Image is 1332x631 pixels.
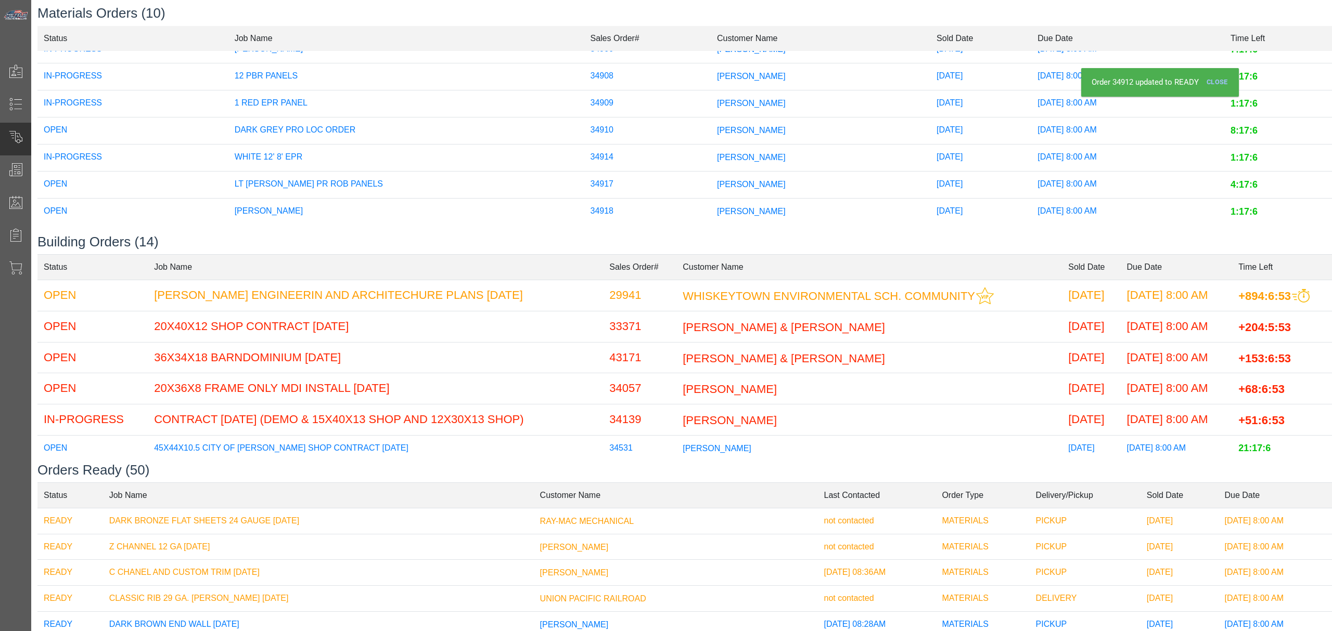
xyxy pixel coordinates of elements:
td: OPEN [37,435,148,462]
td: [DATE] [1141,560,1219,586]
span: [PERSON_NAME] [717,180,786,189]
td: WHITE 12' 8' EPR [228,144,584,172]
td: IN-PROGRESS [37,63,228,90]
td: Due Date [1121,254,1233,280]
td: IN-PROGRESS [37,144,228,172]
span: [PERSON_NAME] [717,207,786,216]
td: 34918 [584,199,711,226]
span: [PERSON_NAME] [683,414,777,427]
td: Sold Date [930,25,1031,51]
td: READY [37,586,103,612]
td: DELIVERY [1030,586,1141,612]
h3: Orders Ready (50) [37,462,1332,478]
div: Order 34912 updated to READY [1081,68,1239,97]
td: Last Contacted [818,482,936,508]
td: Status [37,482,103,508]
td: C CHANEL AND CUSTOM TRIM [DATE] [103,560,534,586]
td: not contacted [818,586,936,612]
td: Delivery/Pickup [1030,482,1141,508]
td: Time Left [1232,254,1332,280]
td: PICKUP [1030,560,1141,586]
td: [DATE] [1062,435,1120,462]
td: CLASSIC RIB 29 GA. [PERSON_NAME] [DATE] [103,586,534,612]
span: RAY-MAC MECHANICAL [540,517,634,525]
span: WHISKEYTOWN ENVIRONMENTAL SCH. COMMUNITY [683,289,975,302]
td: 34914 [584,144,711,172]
td: Time Left [1224,25,1332,51]
td: OPEN [37,342,148,373]
td: 29941 [603,280,676,311]
td: [DATE] [930,199,1031,226]
td: PICKUP [1030,508,1141,534]
td: Due Date [1031,25,1224,51]
td: OPEN [37,117,228,144]
td: not contacted [818,534,936,560]
td: Sold Date [1062,254,1120,280]
td: [DATE] 8:00 AM [1219,508,1332,534]
span: +51:6:53 [1238,414,1285,427]
td: READY [37,534,103,560]
td: [DATE] 8:00 AM [1031,144,1224,172]
span: [PERSON_NAME] [717,126,786,135]
td: OPEN [37,311,148,342]
td: [DATE] 8:00 AM [1031,90,1224,117]
td: [DATE] 8:00 AM [1031,117,1224,144]
span: 4:17:6 [1231,179,1258,190]
td: PICKUP [1030,534,1141,560]
span: [PERSON_NAME] [540,542,609,551]
td: [DATE] [930,90,1031,117]
td: 34910 [584,117,711,144]
span: 0:17:6 [1231,71,1258,82]
td: DARK GREY PRO LOC ORDER [228,117,584,144]
img: This customer should be prioritized [976,287,994,305]
img: Metals Direct Inc Logo [3,9,29,21]
span: [PERSON_NAME] [540,568,609,577]
td: [DATE] [1141,508,1219,534]
td: [DATE] 8:00 AM [1219,534,1332,560]
td: [DATE] 8:00 AM [1121,435,1233,462]
td: Customer Name [676,254,1062,280]
td: 12 PBR PANELS [228,63,584,90]
td: [DATE] 8:00 AM [1219,586,1332,612]
span: [PERSON_NAME] [717,72,786,81]
h3: Materials Orders (10) [37,5,1332,21]
span: [PERSON_NAME] & [PERSON_NAME] [683,321,885,334]
td: Customer Name [534,482,818,508]
td: OPEN [37,373,148,404]
td: Order Type [936,482,1029,508]
span: +204:5:53 [1238,321,1291,334]
td: Job Name [148,254,603,280]
span: [PERSON_NAME] [717,99,786,108]
td: not contacted [818,508,936,534]
td: Z CHANNEL 12 GA [DATE] [103,534,534,560]
td: [DATE] [930,63,1031,90]
td: MATERIALS [936,586,1029,612]
td: [DATE] 8:00 AM [1121,342,1233,373]
td: Status [37,25,228,51]
td: [DATE] 8:00 AM [1121,311,1233,342]
td: Job Name [103,482,534,508]
td: MATERIALS [936,560,1029,586]
td: 43171 [603,342,676,373]
span: +68:6:53 [1238,383,1285,396]
td: [DATE] [1062,311,1120,342]
td: [DATE] 08:36AM [818,560,936,586]
span: [PERSON_NAME] [540,620,609,629]
span: +894:6:53 [1238,289,1291,302]
span: 1:17:6 [1231,98,1258,109]
td: 34139 [603,404,676,436]
td: DARK BRONZE FLAT SHEETS 24 GAUGE [DATE] [103,508,534,534]
td: [PERSON_NAME] ENGINEERIN AND ARCHITECHURE PLANS [DATE] [148,280,603,311]
td: Sold Date [1141,482,1219,508]
span: 8:17:6 [1231,125,1258,136]
span: [PERSON_NAME] [683,383,777,396]
td: MATERIALS [936,508,1029,534]
td: Job Name [228,25,584,51]
span: [PERSON_NAME] [717,153,786,162]
td: [DATE] [1062,342,1120,373]
span: 1:17:6 [1231,206,1258,217]
td: IN-PROGRESS [37,404,148,436]
td: [DATE] 8:00 AM [1031,199,1224,226]
td: 33371 [603,311,676,342]
td: Sales Order# [584,25,711,51]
